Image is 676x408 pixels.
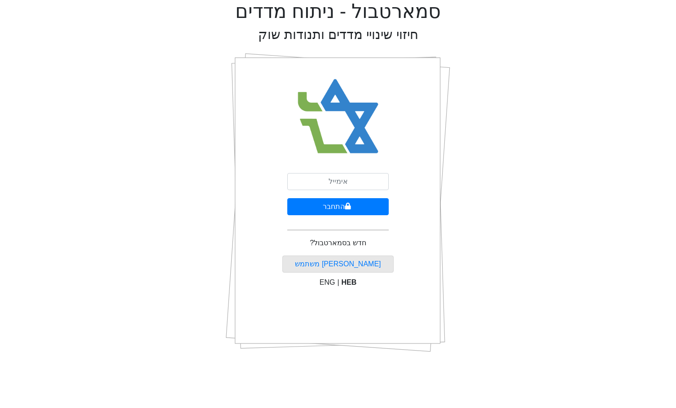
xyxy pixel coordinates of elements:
[287,198,389,215] button: התחבר
[342,278,357,286] span: HEB
[337,278,339,286] span: |
[282,256,394,273] button: [PERSON_NAME] משתמש
[287,173,389,190] input: אימייל
[310,238,366,248] p: חדש בסמארטבול?
[295,260,381,268] a: [PERSON_NAME] משתמש
[320,278,335,286] span: ENG
[290,67,387,166] img: Smart Bull
[258,27,418,43] h2: חיזוי שינויי מדדים ותנודות שוק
